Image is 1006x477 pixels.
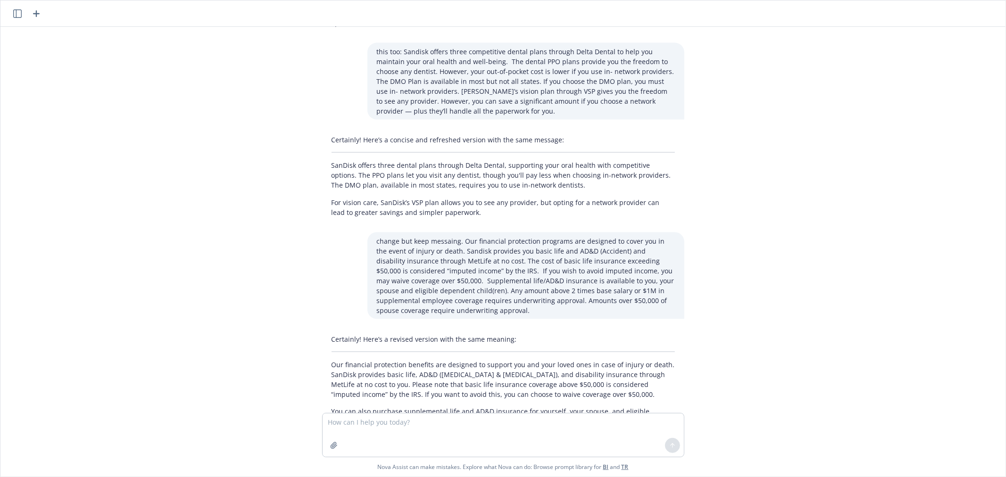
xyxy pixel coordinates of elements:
[603,463,609,471] a: BI
[4,457,1002,477] span: Nova Assist can make mistakes. Explore what Nova can do: Browse prompt library for and
[332,360,675,399] p: Our financial protection benefits are designed to support you and your loved ones in case of inju...
[332,334,675,344] p: Certainly! Here’s a revised version with the same meaning:
[332,197,675,217] p: For vision care, SanDisk’s VSP plan allows you to see any provider, but opting for a network prov...
[377,47,675,116] p: this too: Sandisk offers three competitive dental plans through Delta Dental to help you maintain...
[332,407,675,436] p: You can also purchase supplemental life and AD&D insurance for yourself, your spouse, and eligibl...
[332,160,675,190] p: SanDisk offers three dental plans through Delta Dental, supporting your oral health with competit...
[332,135,675,145] p: Certainly! Here’s a concise and refreshed version with the same message:
[377,236,675,315] p: change but keep messaing. Our financial protection programs are designed to cover you in the even...
[622,463,629,471] a: TR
